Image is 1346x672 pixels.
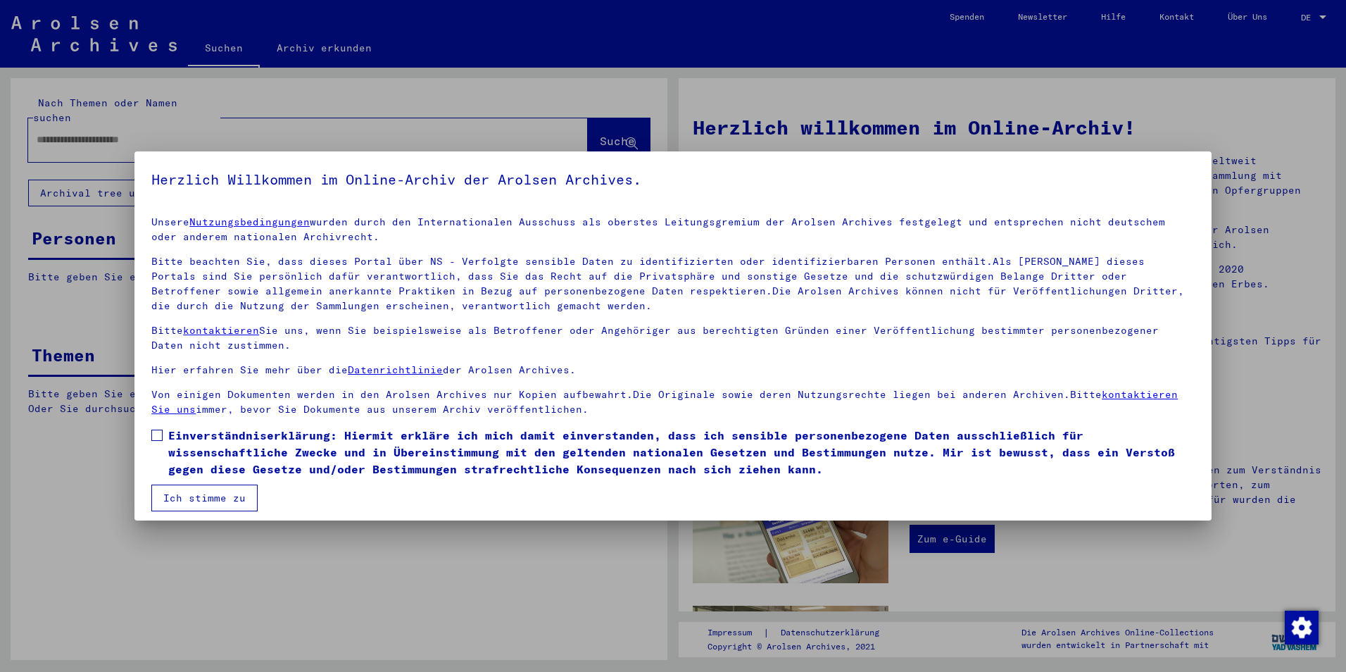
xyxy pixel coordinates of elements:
p: Von einigen Dokumenten werden in den Arolsen Archives nur Kopien aufbewahrt.Die Originale sowie d... [151,387,1195,417]
div: Zustimmung ändern [1284,610,1318,644]
span: Einverständniserklärung: Hiermit erkläre ich mich damit einverstanden, dass ich sensible personen... [168,427,1195,478]
p: Unsere wurden durch den Internationalen Ausschuss als oberstes Leitungsgremium der Arolsen Archiv... [151,215,1195,244]
p: Bitte beachten Sie, dass dieses Portal über NS - Verfolgte sensible Daten zu identifizierten oder... [151,254,1195,313]
p: Bitte Sie uns, wenn Sie beispielsweise als Betroffener oder Angehöriger aus berechtigten Gründen ... [151,323,1195,353]
p: Hier erfahren Sie mehr über die der Arolsen Archives. [151,363,1195,378]
img: Zustimmung ändern [1285,611,1319,645]
a: Nutzungsbedingungen [189,216,310,228]
button: Ich stimme zu [151,485,258,511]
a: kontaktieren [183,324,259,337]
a: kontaktieren Sie uns [151,388,1178,416]
h5: Herzlich Willkommen im Online-Archiv der Arolsen Archives. [151,168,1195,191]
a: Datenrichtlinie [348,363,443,376]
